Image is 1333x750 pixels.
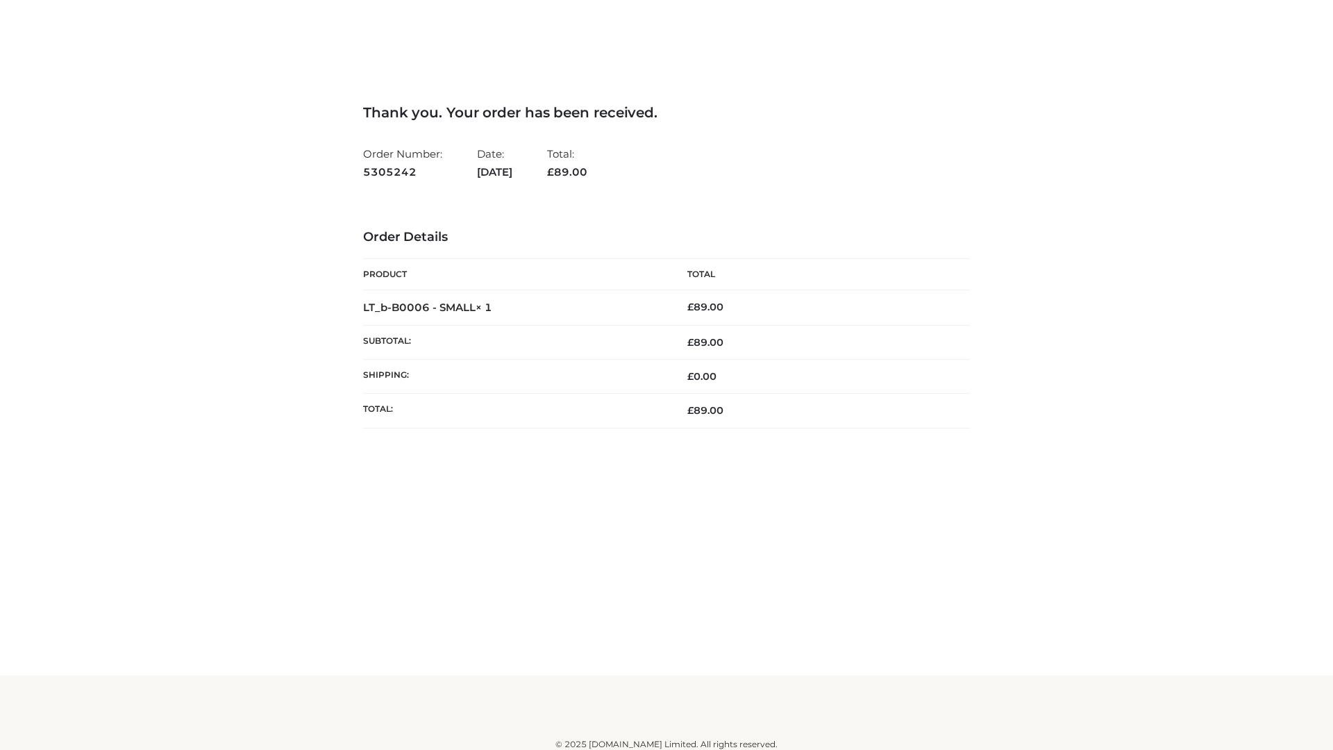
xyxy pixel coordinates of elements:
[363,142,442,184] li: Order Number:
[547,165,587,178] span: 89.00
[687,336,694,349] span: £
[363,360,666,394] th: Shipping:
[687,301,723,313] bdi: 89.00
[363,325,666,359] th: Subtotal:
[476,301,492,314] strong: × 1
[363,301,492,314] strong: LT_b-B0006 - SMALL
[687,336,723,349] span: 89.00
[687,370,694,383] span: £
[363,230,970,245] h3: Order Details
[363,394,666,428] th: Total:
[477,142,512,184] li: Date:
[687,404,723,417] span: 89.00
[547,165,554,178] span: £
[547,142,587,184] li: Total:
[687,370,716,383] bdi: 0.00
[687,404,694,417] span: £
[363,259,666,290] th: Product
[477,163,512,181] strong: [DATE]
[666,259,970,290] th: Total
[363,104,970,121] h3: Thank you. Your order has been received.
[363,163,442,181] strong: 5305242
[687,301,694,313] span: £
